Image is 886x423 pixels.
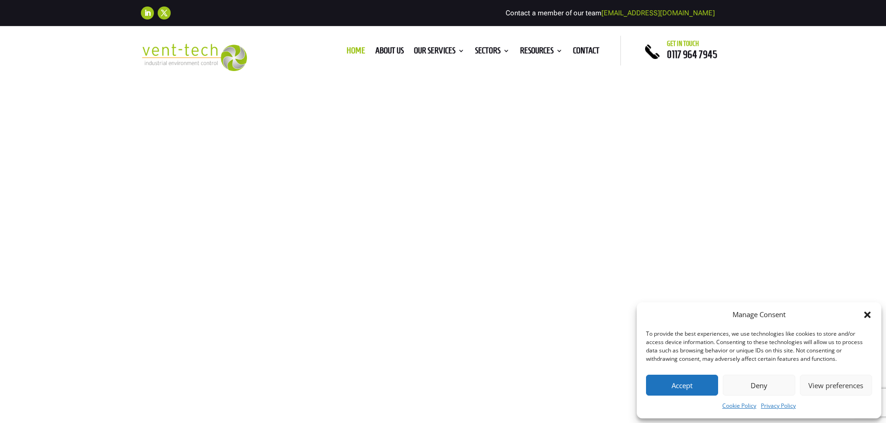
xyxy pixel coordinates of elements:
[141,44,247,71] img: 2023-09-27T08_35_16.549ZVENT-TECH---Clear-background
[573,47,600,58] a: Contact
[414,47,465,58] a: Our Services
[141,7,154,20] a: Follow on LinkedIn
[863,310,872,319] div: Close dialog
[667,40,699,47] span: Get in touch
[800,375,872,396] button: View preferences
[761,400,796,411] a: Privacy Policy
[520,47,563,58] a: Resources
[346,47,365,58] a: Home
[723,375,795,396] button: Deny
[475,47,510,58] a: Sectors
[158,7,171,20] a: Follow on X
[601,9,715,17] a: [EMAIL_ADDRESS][DOMAIN_NAME]
[722,400,756,411] a: Cookie Policy
[646,330,871,363] div: To provide the best experiences, we use technologies like cookies to store and/or access device i...
[375,47,404,58] a: About us
[667,49,717,60] a: 0117 964 7945
[506,9,715,17] span: Contact a member of our team
[646,375,718,396] button: Accept
[733,309,786,320] div: Manage Consent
